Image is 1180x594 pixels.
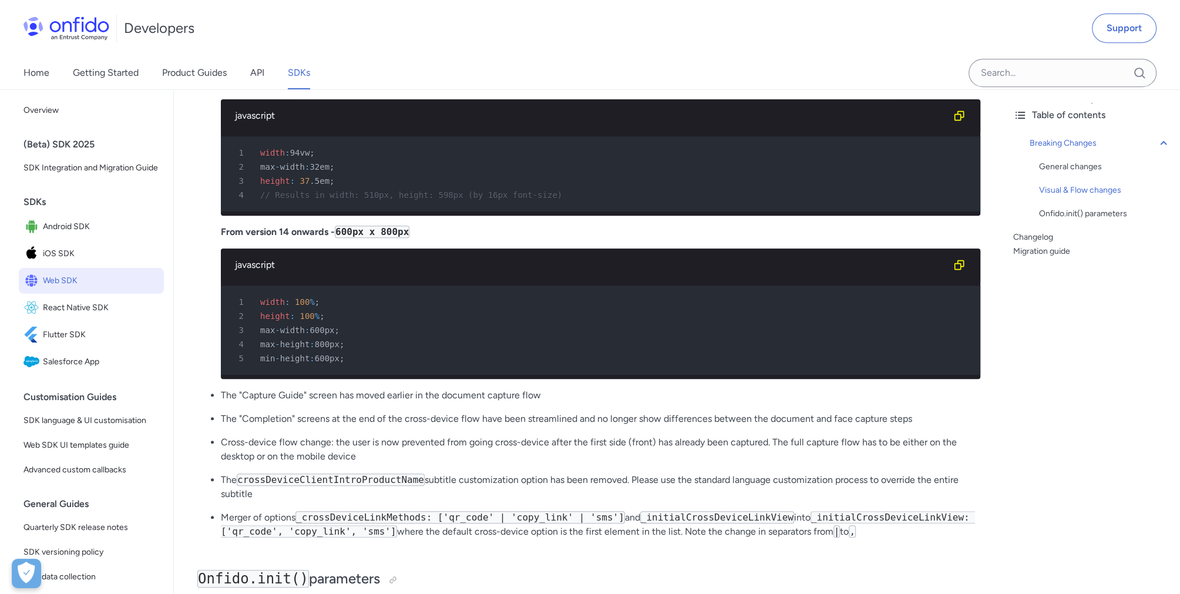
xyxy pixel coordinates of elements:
p: Merger of options and into where the default cross-device option is the first element in the list... [221,511,980,539]
span: 3 [226,174,252,188]
span: min [260,354,275,363]
a: Breaking Changes [1030,136,1171,150]
span: SDK data collection [23,570,159,584]
span: ; [310,148,314,157]
a: IconWeb SDKWeb SDK [19,268,164,294]
span: 3 [226,323,252,337]
span: - [275,354,280,363]
span: 32em [310,162,330,172]
span: : [290,311,295,321]
h1: Developers [124,19,194,38]
code: Onfido.init() [197,570,309,588]
a: Support [1092,14,1157,43]
span: 1 [226,295,252,309]
a: Web SDK UI templates guide [19,434,164,457]
span: // Results in width: 510px, height: 598px (by 16px font-size) [260,190,562,200]
span: 100 [295,297,310,307]
span: 100 [300,311,314,321]
a: Overview [19,99,164,122]
code: _crossDeviceLinkMethods: ['qr_code' | 'copy_link' | 'sms'] [295,511,625,523]
a: SDKs [288,56,310,89]
a: IconFlutter SDKFlutter SDK [19,322,164,348]
span: SDK versioning policy [23,545,159,559]
img: Onfido Logo [23,16,109,40]
span: : [305,162,310,172]
a: Getting Started [73,56,139,89]
span: Overview [23,103,159,118]
span: - [275,340,280,349]
div: javascript [235,258,947,272]
span: Quarterly SDK release notes [23,521,159,535]
div: General Guides [23,492,169,516]
span: Flutter SDK [43,327,159,343]
a: SDK data collection [19,565,164,589]
p: The "Completion" screens at the end of the cross-device flow have been streamlined and no longer ... [221,412,980,426]
a: General changes [1039,160,1171,174]
code: | [833,525,841,538]
span: width [260,148,285,157]
span: ; [339,340,344,349]
span: 600px [310,325,334,335]
span: max [260,340,275,349]
span: 1 [226,146,252,160]
a: Migration guide [1013,244,1171,259]
span: height [260,176,290,186]
code: 600px x 800px [335,226,409,238]
span: width [280,325,305,335]
span: max [260,162,275,172]
span: Advanced custom callbacks [23,463,159,477]
p: The "Capture Guide" screen has moved earlier in the document capture flow [221,388,980,402]
span: 600px [315,354,339,363]
img: IconReact Native SDK [23,300,43,316]
span: 800px [315,340,339,349]
span: : [310,340,314,349]
span: iOS SDK [43,246,159,262]
img: IconSalesforce App [23,354,43,370]
a: SDK Integration and Migration Guide [19,156,164,180]
span: Android SDK [43,219,159,235]
a: IconiOS SDKiOS SDK [19,241,164,267]
a: SDK language & UI customisation [19,409,164,432]
a: Home [23,56,49,89]
div: (Beta) SDK 2025 [23,133,169,156]
code: _initialCrossDeviceLinkView: ['qr_code', 'copy_link', 'sms'] [221,511,975,538]
span: width [280,162,305,172]
span: % [310,297,314,307]
span: ; [334,325,339,335]
span: 94vw [290,148,310,157]
span: 5em [315,176,330,186]
span: height [280,354,310,363]
div: SDKs [23,190,169,214]
span: ; [330,176,334,186]
img: IconAndroid SDK [23,219,43,235]
a: Visual & Flow changes [1039,183,1171,197]
span: Web SDK [43,273,159,289]
div: Customisation Guides [23,385,169,409]
a: Changelog [1013,230,1171,244]
span: 4 [226,188,252,202]
span: : [285,297,290,307]
span: : [285,148,290,157]
code: , [849,525,856,538]
div: javascript [235,109,947,123]
span: - [275,325,280,335]
img: IconiOS SDK [23,246,43,262]
a: IconSalesforce AppSalesforce App [19,349,164,375]
span: Salesforce App [43,354,159,370]
a: SDK versioning policy [19,541,164,564]
code: crossDeviceClientIntroProductName [237,474,425,486]
a: Quarterly SDK release notes [19,516,164,539]
span: ; [315,297,320,307]
a: API [250,56,264,89]
span: ; [339,354,344,363]
a: Advanced custom callbacks [19,458,164,482]
span: SDK Integration and Migration Guide [23,161,159,175]
button: Open Preferences [12,559,41,588]
p: Cross-device flow change: the user is now prevented from going cross-device after the first side ... [221,435,980,464]
button: Copy code snippet button [947,253,971,277]
img: IconFlutter SDK [23,327,43,343]
strong: From version 14 onwards - [221,226,409,237]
